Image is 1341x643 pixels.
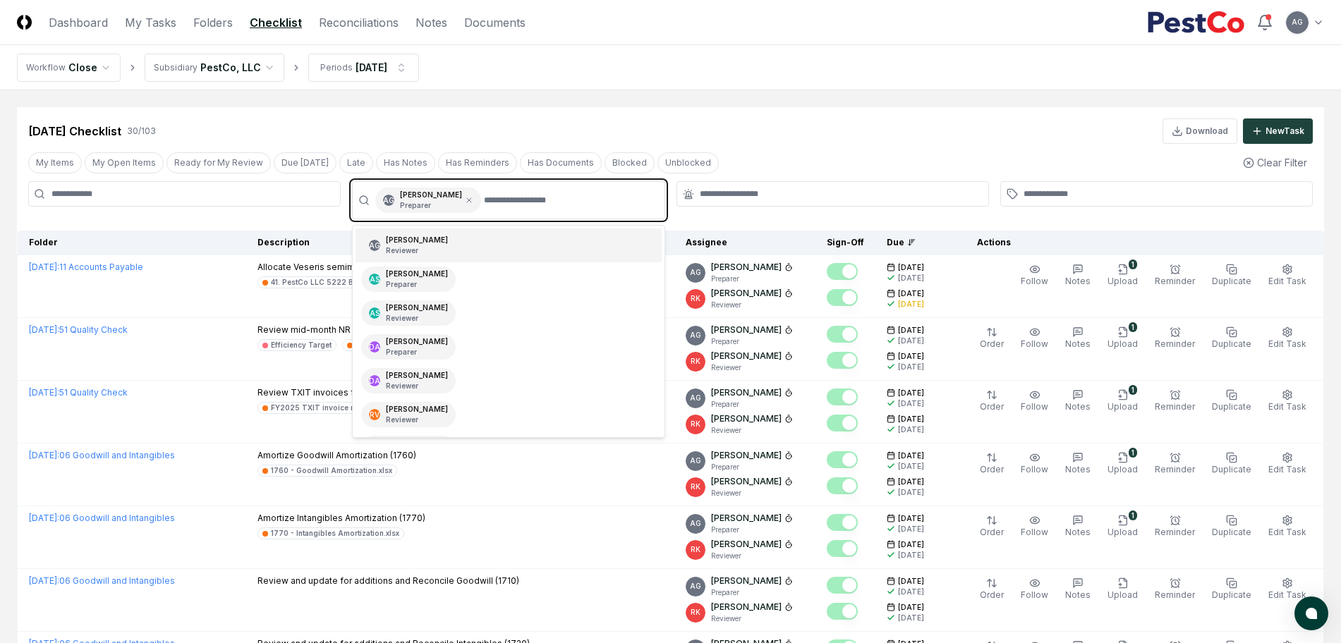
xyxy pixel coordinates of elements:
[1268,589,1306,600] span: Edit Task
[1212,464,1251,474] span: Duplicate
[898,451,924,461] span: [DATE]
[257,465,397,477] a: 1760 - Goodwill Amortization.xlsx
[711,274,793,284] p: Preparer
[898,288,924,299] span: [DATE]
[154,61,198,74] div: Subsidiary
[1062,386,1093,416] button: Notes
[1209,512,1254,541] button: Duplicate
[898,273,924,283] div: [DATE]
[1065,338,1091,349] span: Notes
[1268,338,1306,349] span: Edit Task
[29,387,128,398] a: [DATE]:51 Quality Check
[711,525,793,535] p: Preparer
[657,152,719,173] button: Unblocked
[898,539,924,550] span: [DATE]
[29,324,59,335] span: [DATE] :
[827,577,858,594] button: Mark complete
[386,381,448,391] p: Reviewer
[1266,324,1309,353] button: Edit Task
[711,399,793,410] p: Preparer
[1209,386,1254,416] button: Duplicate
[898,477,924,487] span: [DATE]
[271,528,399,539] div: 1770 - Intangibles Amortization.xlsx
[29,387,59,398] span: [DATE] :
[1237,149,1313,176] button: Clear Filter
[1062,449,1093,479] button: Notes
[386,347,448,357] p: Preparer
[1155,464,1195,474] span: Reminder
[711,412,782,425] p: [PERSON_NAME]
[1062,512,1093,541] button: Notes
[166,152,271,173] button: Ready for My Review
[320,61,353,74] div: Periods
[1163,118,1237,144] button: Download
[898,325,924,336] span: [DATE]
[369,376,380,386] span: DA
[711,512,782,525] p: [PERSON_NAME]
[1209,575,1254,604] button: Duplicate
[18,231,247,255] th: Folder
[1294,596,1328,630] button: atlas-launcher
[691,607,700,618] span: RK
[827,289,858,306] button: Mark complete
[1105,386,1141,416] button: 1Upload
[1155,589,1195,600] span: Reminder
[827,263,858,280] button: Mark complete
[674,231,815,255] th: Assignee
[711,425,793,436] p: Reviewer
[1209,449,1254,479] button: Duplicate
[257,512,425,525] p: Amortize Intangibles Amortization (1770)
[690,267,701,278] span: AG
[898,424,924,435] div: [DATE]
[1243,118,1313,144] button: NewTask
[464,14,526,31] a: Documents
[383,195,394,206] span: AG
[369,342,380,353] span: DA
[1105,324,1141,353] button: 1Upload
[1152,324,1198,353] button: Reminder
[386,269,448,290] div: [PERSON_NAME]
[1065,589,1091,600] span: Notes
[898,602,924,613] span: [DATE]
[827,415,858,431] button: Mark complete
[691,482,700,492] span: RK
[1152,512,1198,541] button: Reminder
[898,613,924,623] div: [DATE]
[1129,510,1137,520] div: 1
[827,540,858,557] button: Mark complete
[1129,322,1137,332] div: 1
[711,613,793,624] p: Reviewer
[29,513,175,523] a: [DATE]:06 Goodwill and Intangibles
[711,488,793,498] p: Reviewer
[386,279,448,290] p: Preparer
[887,236,943,249] div: Due
[1266,386,1309,416] button: Edit Task
[1155,276,1195,286] span: Reminder
[977,575,1007,604] button: Order
[711,587,793,598] p: Preparer
[274,152,336,173] button: Due Today
[898,513,924,524] span: [DATE]
[815,231,875,255] th: Sign-Off
[898,524,924,534] div: [DATE]
[257,527,404,539] a: 1770 - Intangibles Amortization.xlsx
[690,518,701,529] span: AG
[1268,464,1306,474] span: Edit Task
[711,287,782,300] p: [PERSON_NAME]
[1212,338,1251,349] span: Duplicate
[711,551,793,561] p: Reviewer
[1021,527,1048,537] span: Follow
[1021,276,1048,286] span: Follow
[1108,589,1138,600] span: Upload
[1021,338,1048,349] span: Follow
[85,152,164,173] button: My Open Items
[28,152,82,173] button: My Items
[1129,448,1137,458] div: 1
[690,581,701,592] span: AG
[271,340,332,350] div: Efficiency Target
[29,450,175,460] a: [DATE]:06 Goodwill and Intangibles
[898,587,924,597] div: [DATE]
[369,240,380,251] span: AG
[353,226,664,437] div: Suggestions
[1155,338,1195,349] span: Reminder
